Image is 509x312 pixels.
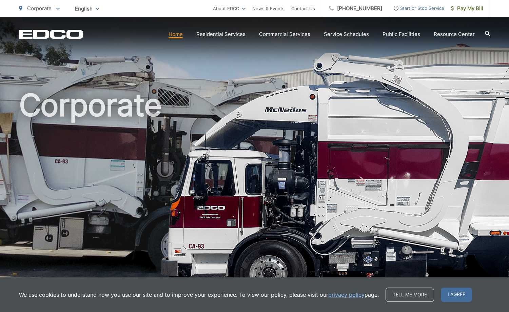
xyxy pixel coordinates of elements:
h1: Corporate [19,88,490,303]
a: Resource Center [434,30,475,38]
a: Home [169,30,183,38]
a: Residential Services [196,30,246,38]
a: Service Schedules [324,30,369,38]
span: I agree [441,288,472,302]
a: News & Events [252,4,285,13]
a: Public Facilities [383,30,420,38]
span: English [70,3,104,15]
a: Commercial Services [259,30,310,38]
span: Pay My Bill [451,4,483,13]
p: We use cookies to understand how you use our site and to improve your experience. To view our pol... [19,291,379,299]
span: Corporate [27,5,52,12]
a: Tell me more [386,288,434,302]
a: EDCD logo. Return to the homepage. [19,30,83,39]
a: About EDCO [213,4,246,13]
a: privacy policy [328,291,365,299]
a: Contact Us [291,4,315,13]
